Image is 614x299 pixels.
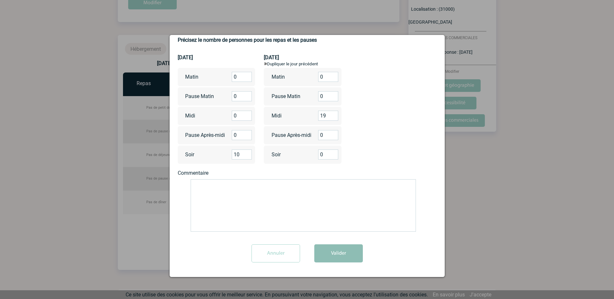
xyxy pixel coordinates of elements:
p: Pause Matin [185,87,232,105]
input: Annuler [251,244,300,262]
p: Soir [272,146,318,164]
button: Valider [314,244,363,262]
p: Pause Matin [272,87,318,105]
p: Midi [185,107,232,125]
p: Matin [185,68,232,86]
b: Précisez le nombre de personnes pour les repas et les pauses [178,37,317,43]
a: Dupliquer le jour précédent [264,61,318,66]
b: [DATE] [178,54,193,61]
p: Midi [272,107,318,125]
p: Pause Après-midi [185,126,232,144]
img: arrow.png [264,62,267,65]
p: Matin [272,68,318,86]
p: Pause Après-midi [272,126,318,144]
div: Commentaire [178,170,437,176]
p: Soir [185,146,232,164]
b: [DATE] [264,54,279,61]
